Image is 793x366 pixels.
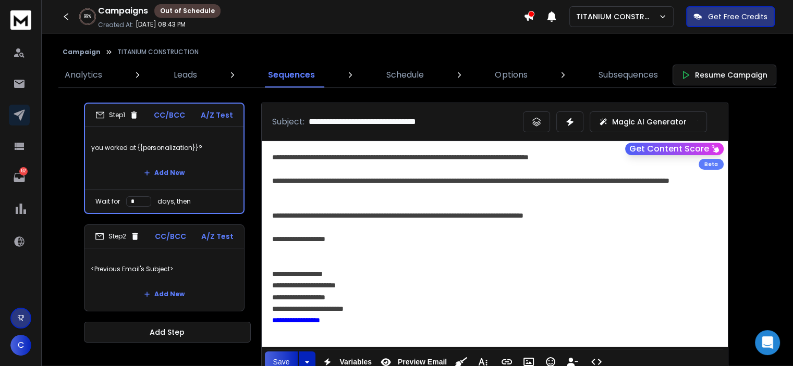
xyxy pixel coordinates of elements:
[136,20,186,29] p: [DATE] 08:43 PM
[576,11,658,22] p: TITANIUM CONSTRUCTION
[95,197,120,206] p: Wait for
[136,162,193,183] button: Add New
[590,111,707,132] button: Magic AI Generator
[262,62,321,87] a: Sequences
[489,62,533,87] a: Options
[386,69,424,81] p: Schedule
[755,330,780,355] div: Open Intercom Messenger
[63,48,101,56] button: Campaign
[98,21,133,29] p: Created At:
[268,69,315,81] p: Sequences
[708,11,767,22] p: Get Free Credits
[592,62,664,87] a: Subsequences
[167,62,203,87] a: Leads
[98,5,148,17] h1: Campaigns
[612,117,687,127] p: Magic AI Generator
[84,103,245,214] li: Step1CC/BCCA/Z Testyou worked at {{personalization}}?Add NewWait fordays, then
[136,284,193,305] button: Add New
[95,110,139,120] div: Step 1
[84,224,245,311] li: Step2CC/BCCA/Z Test<Previous Email's Subject>Add New
[91,255,238,284] p: <Previous Email's Subject>
[201,110,233,120] p: A/Z Test
[625,143,724,155] button: Get Content Score
[686,6,775,27] button: Get Free Credits
[95,232,140,241] div: Step 2
[9,167,30,188] a: 52
[599,69,658,81] p: Subsequences
[154,110,185,120] p: CC/BCC
[58,62,108,87] a: Analytics
[19,167,28,175] p: 52
[10,335,31,356] button: C
[91,133,237,162] p: you worked at {{personalization}}?
[174,69,197,81] p: Leads
[154,4,221,18] div: Out of Schedule
[65,69,102,81] p: Analytics
[380,62,430,87] a: Schedule
[84,322,251,343] button: Add Step
[117,48,199,56] p: TITANIUM CONSTRUCTION
[699,159,724,170] div: Beta
[10,10,31,30] img: logo
[84,14,91,20] p: 99 %
[155,231,186,242] p: CC/BCC
[272,116,304,128] p: Subject:
[495,69,527,81] p: Options
[673,65,776,85] button: Resume Campaign
[201,231,234,242] p: A/Z Test
[157,197,191,206] p: days, then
